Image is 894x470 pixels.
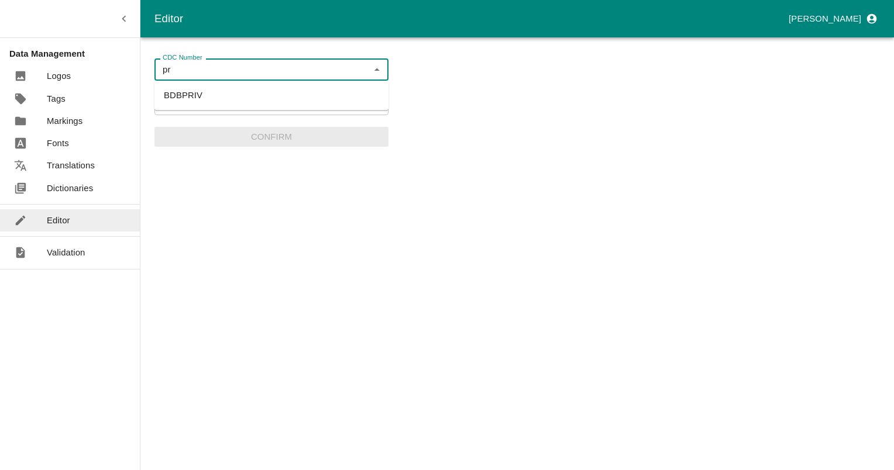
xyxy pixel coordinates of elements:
[163,53,202,63] label: CDC Number
[47,159,95,172] p: Translations
[784,9,880,29] button: profile
[47,246,85,259] p: Validation
[47,92,66,105] p: Tags
[47,115,82,127] p: Markings
[154,10,784,27] div: Editor
[47,182,93,195] p: Dictionaries
[9,47,140,60] p: Data Management
[789,12,861,25] p: [PERSON_NAME]
[47,137,69,150] p: Fonts
[154,85,388,105] li: BDBPRIV
[47,214,70,227] p: Editor
[369,62,384,77] button: Close
[47,70,71,82] p: Logos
